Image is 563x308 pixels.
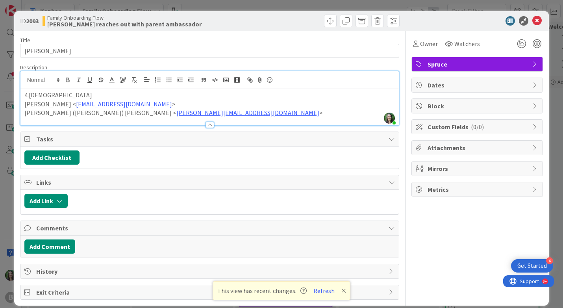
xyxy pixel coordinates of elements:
label: Title [20,37,30,44]
button: Add Checklist [24,150,80,165]
span: Exit Criteria [36,288,385,297]
div: Get Started [517,262,547,270]
b: 2093 [26,17,39,25]
div: 9+ [40,3,44,9]
span: History [36,267,385,276]
span: Support [17,1,36,11]
p: [PERSON_NAME] ([PERSON_NAME]) [PERSON_NAME] < > [24,108,395,117]
span: ( 0/0 ) [471,123,484,131]
p: 4.[DEMOGRAPHIC_DATA] [24,91,395,100]
span: Custom Fields [428,122,528,132]
span: Block [428,101,528,111]
button: Refresh [311,286,337,296]
span: This view has recent changes. [217,286,307,295]
span: Watchers [454,39,480,48]
input: type card name here... [20,44,400,58]
span: ID [20,16,39,26]
span: Links [36,178,385,187]
a: [PERSON_NAME][EMAIL_ADDRESS][DOMAIN_NAME] [176,109,319,117]
a: [EMAIL_ADDRESS][DOMAIN_NAME] [76,100,172,108]
span: Mirrors [428,164,528,173]
span: Metrics [428,185,528,194]
button: Add Comment [24,239,75,254]
span: Comments [36,223,385,233]
b: [PERSON_NAME] reaches out with parent ambassador [47,21,202,27]
span: Spruce [428,59,528,69]
span: Description [20,64,47,71]
button: Add Link [24,194,68,208]
p: [PERSON_NAME] < > [24,100,395,109]
div: Open Get Started checklist, remaining modules: 4 [511,259,553,273]
span: Family Onboarding Flow [47,15,202,21]
span: Dates [428,80,528,90]
span: Owner [420,39,438,48]
img: Fuzf4SG1LSpqEWT1dxT21BtkoUhcOLTo.jpg [384,113,395,124]
span: Attachments [428,143,528,152]
div: 4 [546,257,553,264]
span: Tasks [36,134,385,144]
